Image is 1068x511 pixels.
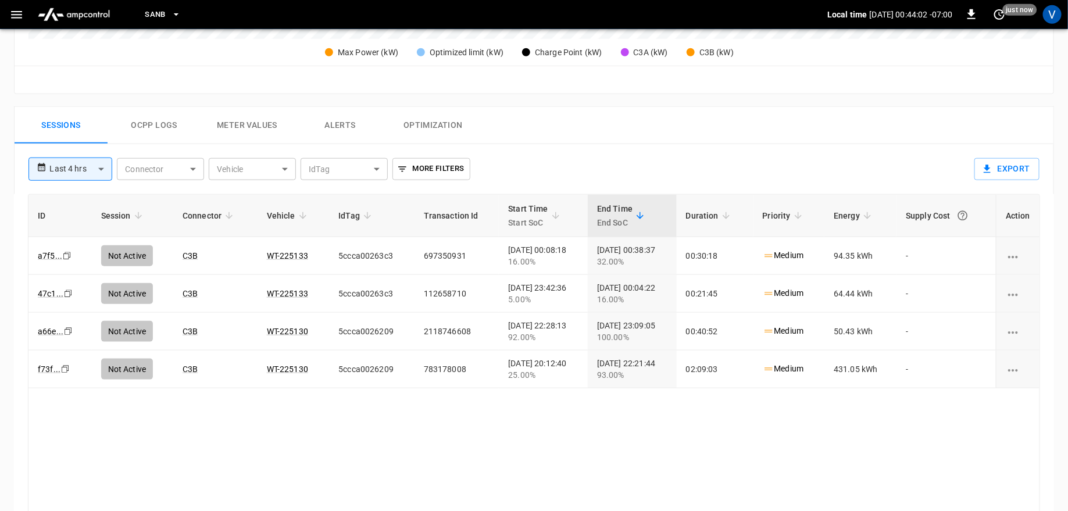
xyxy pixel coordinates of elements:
[634,47,668,59] div: C3A (kW)
[597,369,667,381] div: 93.00%
[597,216,633,230] p: End SoC
[415,313,499,351] td: 2118746608
[896,351,996,388] td: -
[140,3,185,26] button: SanB
[415,195,499,237] th: Transaction Id
[677,351,753,388] td: 02:09:03
[763,209,806,223] span: Priority
[183,365,198,374] a: C3B
[990,5,1009,24] button: set refresh interval
[1006,250,1030,262] div: charging session options
[387,107,480,144] button: Optimization
[33,3,115,26] img: ampcontrol.io logo
[1003,4,1037,16] span: just now
[108,107,201,144] button: Ocpp logs
[183,289,198,298] a: C3B
[15,107,108,144] button: Sessions
[508,294,578,305] div: 5.00%
[267,327,308,336] a: WT-225130
[699,47,734,59] div: C3B (kW)
[28,195,1040,388] table: sessions table
[101,359,153,380] div: Not Active
[38,327,63,336] a: a66e...
[63,325,74,338] div: copy
[896,237,996,275] td: -
[834,209,875,223] span: Energy
[338,209,375,223] span: IdTag
[1043,5,1062,24] div: profile-icon
[677,275,753,313] td: 00:21:45
[508,202,563,230] span: Start TimeStart SoC
[329,237,414,275] td: 5ccca00263c3
[329,351,414,388] td: 5ccca0026209
[686,209,734,223] span: Duration
[38,365,60,374] a: f73f...
[597,256,667,267] div: 32.00%
[183,209,237,223] span: Connector
[508,282,578,305] div: [DATE] 23:42:36
[896,275,996,313] td: -
[763,363,804,375] p: Medium
[267,209,310,223] span: Vehicle
[338,47,398,59] div: Max Power (kW)
[508,320,578,343] div: [DATE] 22:28:13
[508,369,578,381] div: 25.00%
[145,8,166,22] span: SanB
[1006,288,1030,299] div: charging session options
[906,205,987,226] div: Supply Cost
[392,158,470,180] button: More Filters
[896,313,996,351] td: -
[597,294,667,305] div: 16.00%
[62,249,73,262] div: copy
[597,358,667,381] div: [DATE] 22:21:44
[535,47,602,59] div: Charge Point (kW)
[763,287,804,299] p: Medium
[827,9,867,20] p: Local time
[28,195,92,237] th: ID
[294,107,387,144] button: Alerts
[60,363,72,376] div: copy
[415,275,499,313] td: 112658710
[597,331,667,343] div: 100.00%
[101,283,153,304] div: Not Active
[677,313,753,351] td: 00:40:52
[677,237,753,275] td: 00:30:18
[763,325,804,337] p: Medium
[763,249,804,262] p: Medium
[101,245,153,266] div: Not Active
[38,289,63,298] a: 47c1...
[508,244,578,267] div: [DATE] 00:08:18
[1006,363,1030,375] div: charging session options
[415,351,499,388] td: 783178008
[267,289,308,298] a: WT-225133
[996,195,1040,237] th: Action
[329,313,414,351] td: 5ccca0026209
[597,282,667,305] div: [DATE] 00:04:22
[329,275,414,313] td: 5ccca00263c3
[49,158,112,180] div: Last 4 hrs
[415,237,499,275] td: 697350931
[824,351,896,388] td: 431.05 kWh
[183,251,198,260] a: C3B
[508,256,578,267] div: 16.00%
[38,251,62,260] a: a7f5...
[824,313,896,351] td: 50.43 kWh
[508,331,578,343] div: 92.00%
[824,275,896,313] td: 64.44 kWh
[101,209,146,223] span: Session
[267,251,308,260] a: WT-225133
[508,216,548,230] p: Start SoC
[597,320,667,343] div: [DATE] 23:09:05
[824,237,896,275] td: 94.35 kWh
[870,9,953,20] p: [DATE] 00:44:02 -07:00
[101,321,153,342] div: Not Active
[508,202,548,230] div: Start Time
[597,202,633,230] div: End Time
[430,47,503,59] div: Optimized limit (kW)
[1006,326,1030,337] div: charging session options
[201,107,294,144] button: Meter Values
[508,358,578,381] div: [DATE] 20:12:40
[974,158,1040,180] button: Export
[267,365,308,374] a: WT-225130
[597,244,667,267] div: [DATE] 00:38:37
